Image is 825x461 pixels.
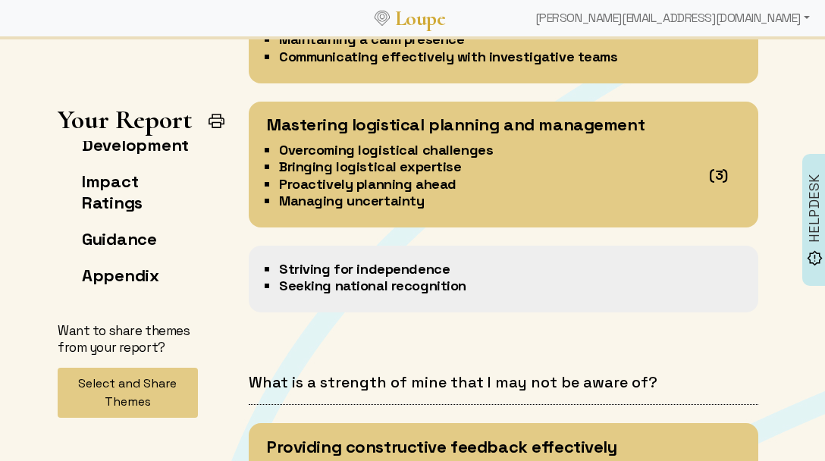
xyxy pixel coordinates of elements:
div: Mastering logistical planning and management [267,116,645,133]
app-left-page-nav: Your Report [58,104,198,432]
li: Striving for independence [279,261,682,278]
img: Print Icon [207,111,226,130]
a: Development [82,134,189,155]
a: Loupe [390,5,450,33]
img: Loupe Logo [375,11,390,26]
h1: Your Report [58,104,192,135]
button: Select and Share Themes [58,368,198,418]
li: Communicating effectively with investigative teams [279,49,682,65]
a: Appendix [82,265,159,286]
h4: What is a strength of mine that I may not be aware of? [249,373,758,392]
a: Impact Ratings [82,171,143,213]
p: Want to share themes from your report? [58,322,198,356]
li: Overcoming logistical challenges [279,142,682,158]
li: Maintaining a calm presence [279,31,682,48]
div: [PERSON_NAME][EMAIL_ADDRESS][DOMAIN_NAME] [529,3,816,33]
li: Bringing logistical expertise [279,158,682,175]
li: Seeking national recognition [279,278,682,294]
button: Print Report [201,105,232,136]
a: Guidance [82,228,157,249]
div: Providing constructive feedback effectively [267,438,617,455]
div: (3) [709,167,728,183]
li: Managing uncertainty [279,193,682,209]
li: Proactively planning ahead [279,176,682,193]
img: brightness_alert_FILL0_wght500_GRAD0_ops.svg [807,250,823,266]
